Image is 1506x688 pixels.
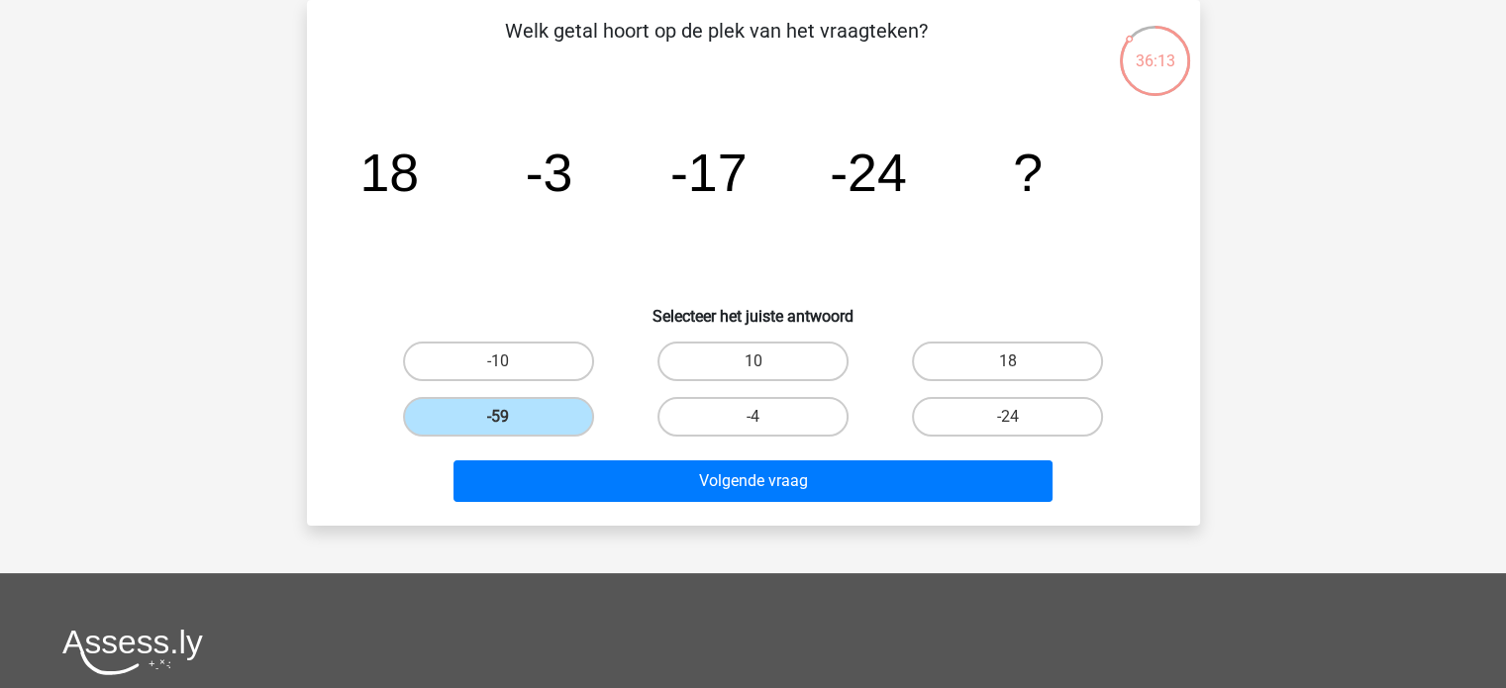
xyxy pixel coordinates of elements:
[403,342,594,381] label: -10
[403,397,594,437] label: -59
[830,143,907,202] tspan: -24
[657,397,849,437] label: -4
[657,342,849,381] label: 10
[912,397,1103,437] label: -24
[525,143,572,202] tspan: -3
[339,16,1094,75] p: Welk getal hoort op de plek van het vraagteken?
[912,342,1103,381] label: 18
[359,143,419,202] tspan: 18
[339,291,1168,326] h6: Selecteer het juiste antwoord
[1118,24,1192,73] div: 36:13
[1013,143,1043,202] tspan: ?
[62,629,203,675] img: Assessly logo
[669,143,747,202] tspan: -17
[453,460,1053,502] button: Volgende vraag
